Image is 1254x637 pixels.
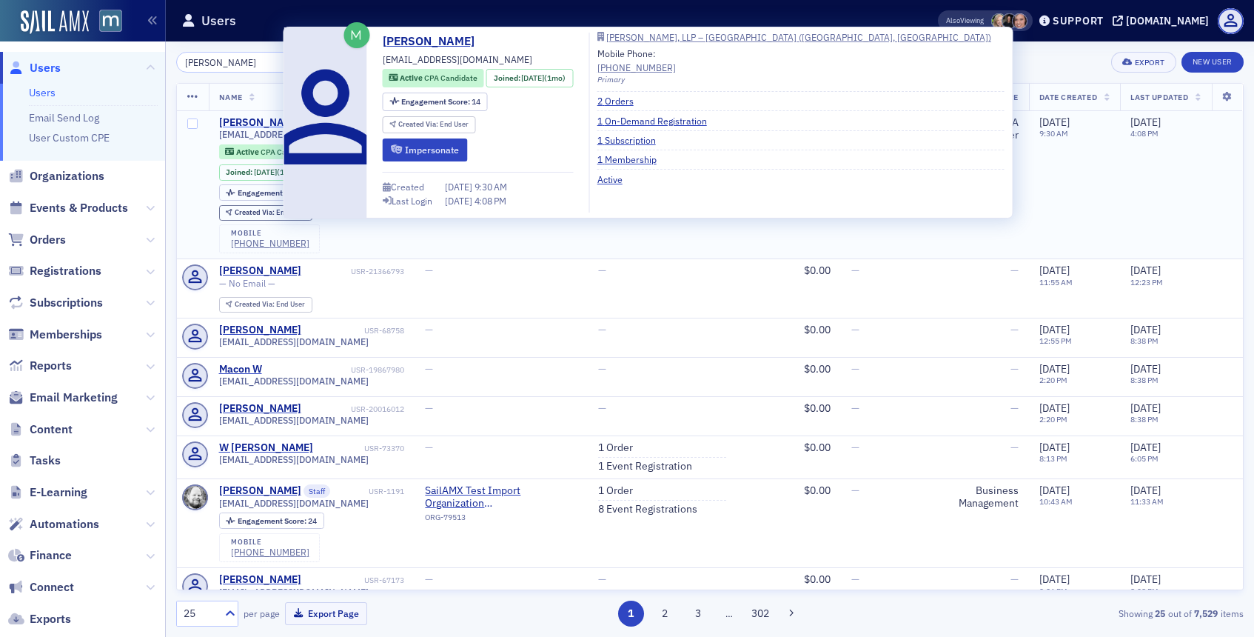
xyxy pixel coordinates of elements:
[184,606,216,621] div: 25
[8,327,102,343] a: Memberships
[1039,323,1070,336] span: [DATE]
[244,607,280,620] label: per page
[425,513,577,527] div: ORG-79513
[401,98,480,106] div: 14
[72,7,124,19] h1: Operator
[304,576,404,585] div: USR-67173
[425,401,433,415] span: —
[392,197,432,205] div: Last Login
[597,133,667,147] a: 1 Subscription
[29,86,56,99] a: Users
[304,326,404,336] div: USR-68758
[598,441,633,455] a: 1 Order
[219,164,306,181] div: Joined: 2025-09-02 00:00:00
[30,421,73,438] span: Content
[1126,14,1209,27] div: [DOMAIN_NAME]
[225,147,313,156] a: Active CPA Candidate
[12,141,284,215] div: Justin says…
[235,301,305,309] div: End User
[285,602,367,625] button: Export Page
[254,167,298,177] div: (1mo)
[398,121,469,129] div: End User
[1130,414,1159,424] time: 8:38 PM
[12,332,284,390] div: Justin says…
[238,189,317,197] div: 14
[219,92,243,102] span: Name
[238,516,308,526] span: Engagement Score :
[1039,116,1070,129] span: [DATE]
[1113,16,1214,26] button: [DOMAIN_NAME]
[219,498,369,509] span: [EMAIL_ADDRESS][DOMAIN_NAME]
[99,10,122,33] img: SailAMX
[260,6,286,33] div: Close
[598,401,606,415] span: —
[24,224,231,311] div: On an order every time the order items are saved it recalculates the price, even if nothing was c...
[89,10,122,35] a: View Homepage
[1010,573,1019,586] span: —
[1039,401,1070,415] span: [DATE]
[219,513,324,529] div: Engagement Score: 24
[804,323,831,336] span: $0.00
[425,484,577,510] a: SailAMX Test Import Organization ([GEOGRAPHIC_DATA], [GEOGRAPHIC_DATA])
[21,10,89,34] a: SailAMX
[946,16,960,25] div: Also
[219,484,301,498] a: [PERSON_NAME]
[24,440,146,449] div: [PERSON_NAME] • 20h ago
[231,547,309,558] a: [PHONE_NUMBER]
[383,116,476,133] div: Created Via: End User
[1039,441,1070,454] span: [DATE]
[1130,128,1159,139] time: 4:08 PM
[30,232,66,248] span: Orders
[8,516,99,533] a: Automations
[606,33,991,41] div: [PERSON_NAME], LLP – [GEOGRAPHIC_DATA] ([GEOGRAPHIC_DATA], [GEOGRAPHIC_DATA])
[315,444,404,453] div: USR-73370
[597,74,1005,86] div: Primary
[1130,92,1188,102] span: Last Updated
[1111,52,1176,73] button: Export
[1181,52,1244,73] a: New User
[521,73,544,83] span: [DATE]
[1039,496,1073,507] time: 10:43 AM
[219,264,301,278] a: [PERSON_NAME]
[219,415,369,426] span: [EMAIL_ADDRESS][DOMAIN_NAME]
[219,376,369,387] span: [EMAIL_ADDRESS][DOMAIN_NAME]
[29,131,110,144] a: User Custom CPE
[425,573,433,586] span: —
[1002,13,1017,29] span: Lauren McDonough
[70,485,82,497] button: Gif picker
[1039,414,1067,424] time: 2:20 PM
[24,399,231,428] div: Glad to help, that was a weird one. Have a good one!
[219,441,313,455] div: W [PERSON_NAME]
[1010,401,1019,415] span: —
[1153,607,1168,620] strong: 25
[232,6,260,34] button: Home
[53,332,284,378] div: I appreciate you good man as always! I will keep that in mind moving forward!
[1130,336,1159,346] time: 8:38 PM
[219,324,301,337] a: [PERSON_NAME]
[618,601,644,627] button: 1
[30,611,71,627] span: Exports
[219,205,312,221] div: Created Via: End User
[30,263,101,279] span: Registrations
[851,362,859,376] span: —
[598,503,697,516] a: 8 Event Registrations
[398,119,440,129] span: Created Via :
[400,73,424,83] span: Active
[8,295,103,311] a: Subscriptions
[804,362,831,376] span: $0.00
[8,168,104,184] a: Organizations
[1218,8,1244,34] span: Profile
[30,327,102,343] span: Memberships
[219,363,262,376] div: Macon W
[383,33,486,50] a: [PERSON_NAME]
[226,167,254,177] span: Joined :
[1039,277,1073,287] time: 11:55 AM
[238,187,308,198] span: Engagement Score :
[8,390,118,406] a: Email Marketing
[219,184,324,201] div: Engagement Score: 14
[1130,573,1161,586] span: [DATE]
[30,516,99,533] span: Automations
[1010,441,1019,454] span: —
